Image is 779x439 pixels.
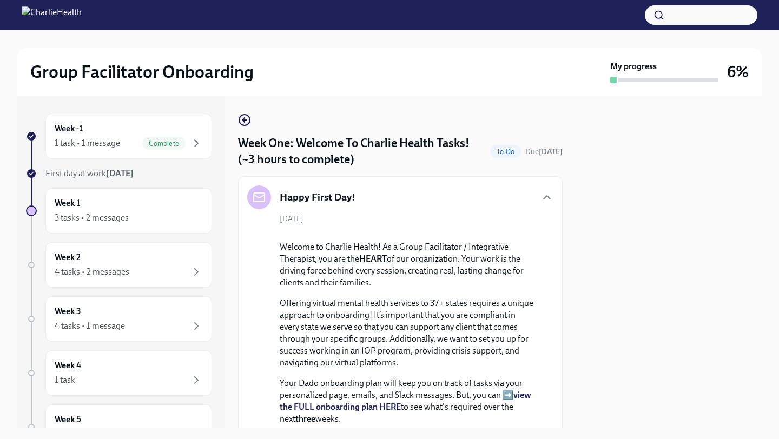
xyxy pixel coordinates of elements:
[55,305,81,317] h6: Week 3
[55,212,129,224] div: 3 tasks • 2 messages
[30,61,254,83] h2: Group Facilitator Onboarding
[359,254,387,264] strong: HEART
[55,266,129,278] div: 4 tasks • 2 messages
[26,296,212,342] a: Week 34 tasks • 1 message
[55,320,125,332] div: 4 tasks • 1 message
[55,374,75,386] div: 1 task
[22,6,82,24] img: CharlieHealth
[55,137,120,149] div: 1 task • 1 message
[539,147,563,156] strong: [DATE]
[55,197,80,209] h6: Week 1
[26,168,212,179] a: First day at work[DATE]
[280,297,536,369] p: Offering virtual mental health services to 37+ states requires a unique approach to onboarding! I...
[295,414,315,424] strong: three
[55,123,83,135] h6: Week -1
[106,168,134,178] strong: [DATE]
[26,350,212,396] a: Week 41 task
[525,147,563,156] span: Due
[55,360,81,371] h6: Week 4
[26,114,212,159] a: Week -11 task • 1 messageComplete
[26,188,212,234] a: Week 13 tasks • 2 messages
[280,190,355,204] h5: Happy First Day!
[26,242,212,288] a: Week 24 tasks • 2 messages
[142,139,186,148] span: Complete
[610,61,657,72] strong: My progress
[727,62,749,82] h3: 6%
[280,377,536,425] p: Your Dado onboarding plan will keep you on track of tasks via your personalized page, emails, and...
[280,214,303,224] span: [DATE]
[238,135,486,168] h4: Week One: Welcome To Charlie Health Tasks! (~3 hours to complete)
[55,251,81,263] h6: Week 2
[490,148,521,156] span: To Do
[45,168,134,178] span: First day at work
[55,414,81,425] h6: Week 5
[280,241,536,289] p: Welcome to Charlie Health! As a Group Facilitator / Integrative Therapist, you are the of our org...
